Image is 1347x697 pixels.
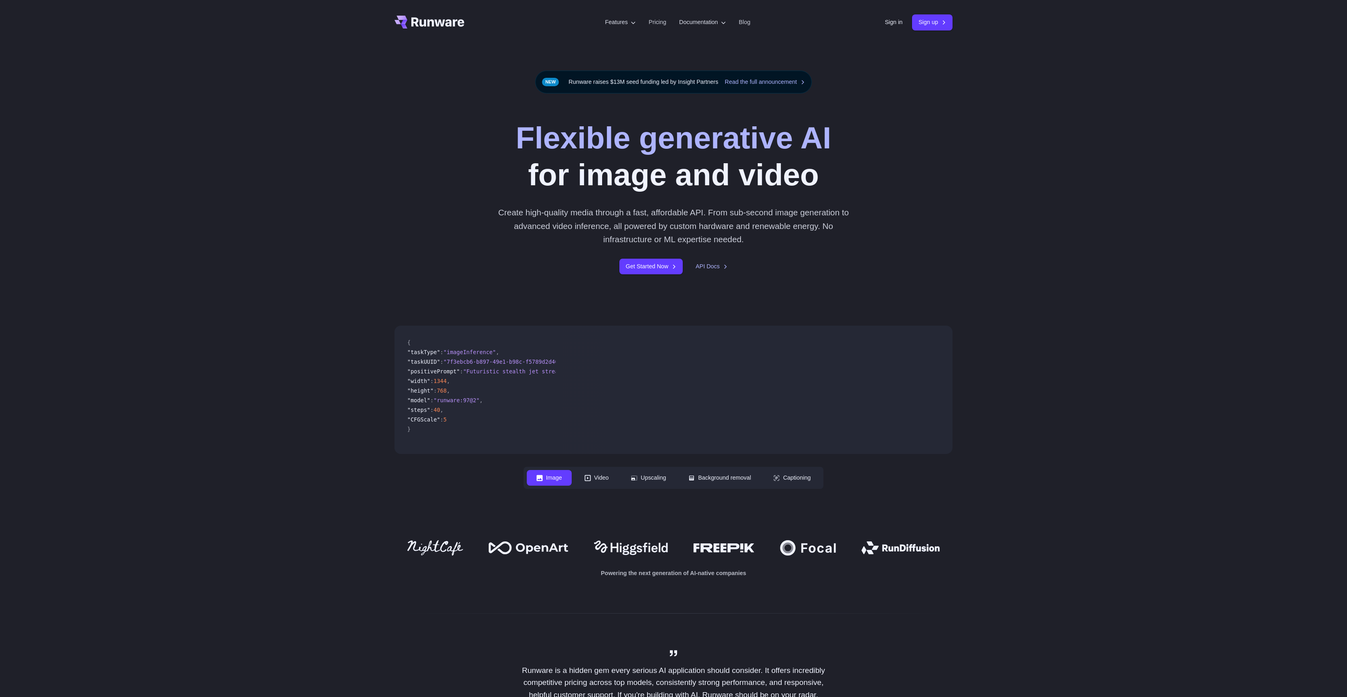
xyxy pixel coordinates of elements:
[479,397,483,403] span: ,
[394,569,953,578] p: Powering the next generation of AI-native companies
[440,359,443,365] span: :
[527,470,572,486] button: Image
[495,206,852,246] p: Create high-quality media through a fast, affordable API. From sub-second image generation to adv...
[440,349,443,355] span: :
[394,16,464,28] a: Go to /
[407,407,430,413] span: "steps"
[433,407,440,413] span: 40
[433,378,447,384] span: 1344
[535,71,812,93] div: Runware raises $13M seed funding led by Insight Partners
[679,470,760,486] button: Background removal
[885,18,902,27] a: Sign in
[725,77,805,87] a: Read the full announcement
[407,416,440,423] span: "CFGScale"
[430,397,433,403] span: :
[447,378,450,384] span: ,
[764,470,820,486] button: Captioning
[407,397,430,403] span: "model"
[440,407,443,413] span: ,
[440,416,443,423] span: :
[679,18,726,27] label: Documentation
[407,339,411,346] span: {
[407,426,411,432] span: }
[516,119,831,193] h1: for image and video
[575,470,619,486] button: Video
[443,359,568,365] span: "7f3ebcb6-b897-49e1-b98c-f5789d2d40d7"
[460,368,463,375] span: :
[430,407,433,413] span: :
[912,14,953,30] a: Sign up
[447,387,450,394] span: ,
[407,349,440,355] span: "taskType"
[407,359,440,365] span: "taskUUID"
[443,416,447,423] span: 5
[605,18,636,27] label: Features
[619,259,683,274] a: Get Started Now
[443,349,496,355] span: "imageInference"
[407,368,460,375] span: "positivePrompt"
[433,397,479,403] span: "runware:97@2"
[430,378,433,384] span: :
[496,349,499,355] span: ,
[696,262,728,271] a: API Docs
[407,387,433,394] span: "height"
[437,387,447,394] span: 768
[739,18,750,27] a: Blog
[463,368,762,375] span: "Futuristic stealth jet streaking through a neon-lit cityscape with glowing purple exhaust"
[649,18,666,27] a: Pricing
[621,470,676,486] button: Upscaling
[433,387,437,394] span: :
[516,120,831,155] strong: Flexible generative AI
[407,378,430,384] span: "width"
